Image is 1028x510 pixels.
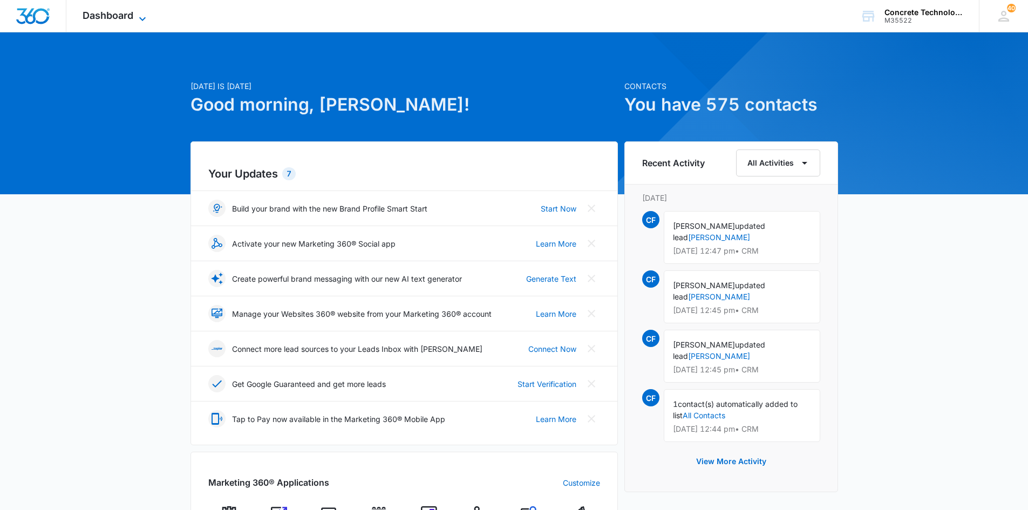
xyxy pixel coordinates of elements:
[688,233,750,242] a: [PERSON_NAME]
[642,211,659,228] span: CF
[642,192,820,203] p: [DATE]
[583,270,600,287] button: Close
[583,235,600,252] button: Close
[673,281,735,290] span: [PERSON_NAME]
[673,340,735,349] span: [PERSON_NAME]
[208,476,329,489] h2: Marketing 360® Applications
[518,378,576,390] a: Start Verification
[583,375,600,392] button: Close
[688,292,750,301] a: [PERSON_NAME]
[563,477,600,488] a: Customize
[884,8,963,17] div: account name
[688,351,750,361] a: [PERSON_NAME]
[536,238,576,249] a: Learn More
[583,305,600,322] button: Close
[642,330,659,347] span: CF
[190,80,618,92] p: [DATE] is [DATE]
[282,167,296,180] div: 7
[583,340,600,357] button: Close
[583,410,600,427] button: Close
[673,247,811,255] p: [DATE] 12:47 pm • CRM
[673,366,811,373] p: [DATE] 12:45 pm • CRM
[673,399,798,420] span: contact(s) automatically added to list
[190,92,618,118] h1: Good morning, [PERSON_NAME]!
[624,92,838,118] h1: You have 575 contacts
[642,157,705,169] h6: Recent Activity
[683,411,725,420] a: All Contacts
[884,17,963,24] div: account id
[624,80,838,92] p: Contacts
[673,307,811,314] p: [DATE] 12:45 pm • CRM
[673,221,735,230] span: [PERSON_NAME]
[232,273,462,284] p: Create powerful brand messaging with our new AI text generator
[208,166,600,182] h2: Your Updates
[536,308,576,319] a: Learn More
[526,273,576,284] a: Generate Text
[673,399,678,409] span: 1
[583,200,600,217] button: Close
[536,413,576,425] a: Learn More
[232,308,492,319] p: Manage your Websites 360® website from your Marketing 360® account
[232,378,386,390] p: Get Google Guaranteed and get more leads
[528,343,576,355] a: Connect Now
[232,413,445,425] p: Tap to Pay now available in the Marketing 360® Mobile App
[685,448,777,474] button: View More Activity
[642,389,659,406] span: CF
[673,425,811,433] p: [DATE] 12:44 pm • CRM
[1007,4,1016,12] span: 40
[1007,4,1016,12] div: notifications count
[642,270,659,288] span: CF
[541,203,576,214] a: Start Now
[83,10,133,21] span: Dashboard
[232,238,396,249] p: Activate your new Marketing 360® Social app
[232,343,482,355] p: Connect more lead sources to your Leads Inbox with [PERSON_NAME]
[736,149,820,176] button: All Activities
[232,203,427,214] p: Build your brand with the new Brand Profile Smart Start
